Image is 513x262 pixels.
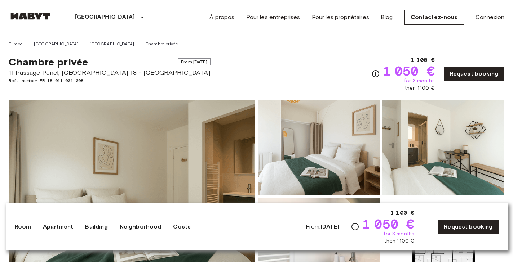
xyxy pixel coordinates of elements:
a: Building [85,222,107,231]
a: Pour les propriétaires [312,13,369,22]
svg: Check cost overview for full price breakdown. Please note that discounts apply to new joiners onl... [371,69,380,78]
span: then 1 100 € [384,238,414,245]
span: 1 050 € [362,217,414,230]
a: Room [14,222,31,231]
a: À propos [209,13,234,22]
img: Habyt [9,13,52,20]
img: Picture of unit FR-18-011-001-008 [258,100,380,195]
a: Contactez-nous [404,10,464,25]
span: then 1 100 € [405,85,435,92]
b: [DATE] [320,223,339,230]
span: 1 100 € [411,56,435,64]
a: Pour les entreprises [246,13,300,22]
span: From [DATE] [178,58,211,65]
span: Ref. number FR-18-011-001-008 [9,77,211,84]
span: Chambre privée [9,56,88,68]
p: [GEOGRAPHIC_DATA] [75,13,135,22]
a: Europe [9,41,23,47]
span: 1 050 € [383,64,435,77]
a: Request booking [443,66,504,81]
a: Neighborhood [120,222,162,231]
svg: Check cost overview for full price breakdown. Please note that discounts apply to new joiners onl... [351,222,359,231]
span: 11 Passage Penel, [GEOGRAPHIC_DATA] 18 - [GEOGRAPHIC_DATA] [9,68,211,77]
img: Picture of unit FR-18-011-001-008 [382,100,504,195]
span: 1 100 € [390,209,414,217]
a: Connexion [476,13,504,22]
span: From: [306,223,339,231]
a: Request booking [438,219,499,234]
span: for 3 months [384,230,414,238]
a: Apartment [43,222,73,231]
span: for 3 months [404,77,435,85]
a: Costs [173,222,191,231]
a: Blog [381,13,393,22]
a: Chambre privée [145,41,178,47]
a: [GEOGRAPHIC_DATA] [34,41,79,47]
a: [GEOGRAPHIC_DATA] [89,41,134,47]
